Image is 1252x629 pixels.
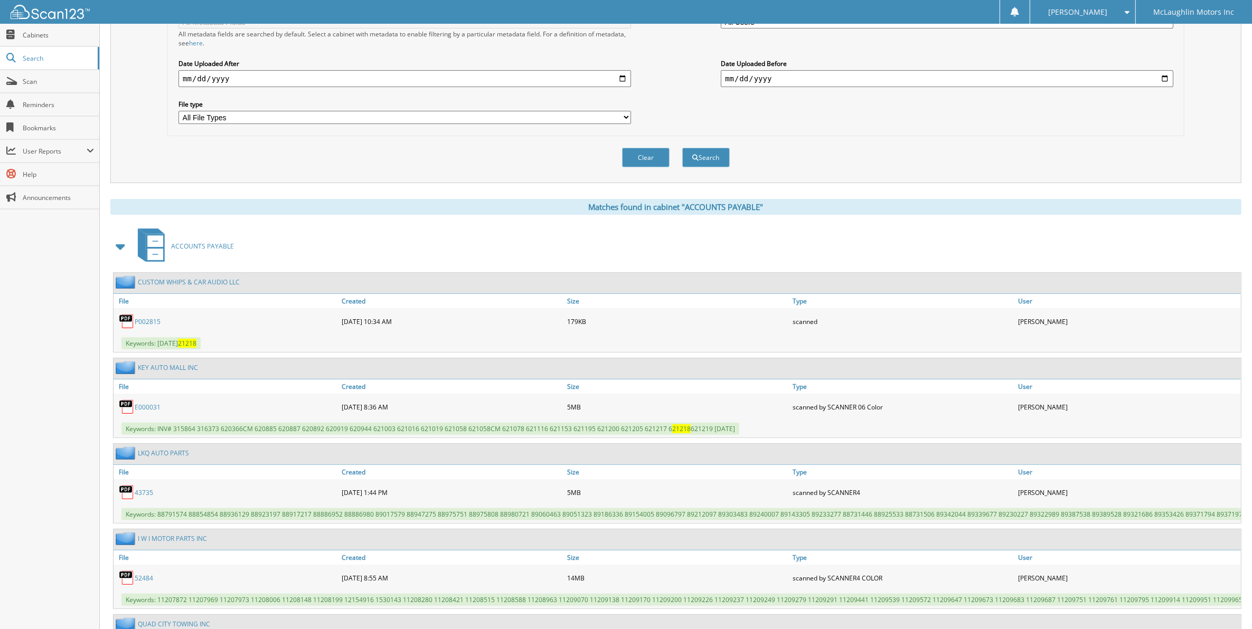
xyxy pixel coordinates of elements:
[682,148,730,167] button: Search
[119,484,135,500] img: PDF.png
[790,379,1015,394] a: Type
[1015,379,1241,394] a: User
[23,170,94,179] span: Help
[23,193,94,202] span: Announcements
[116,446,138,460] img: folder2.png
[121,423,739,435] span: Keywords: INV# 315864 316373 620366CM 620885 620887 620892 620919 620944 621003 621016 621019 621...
[564,396,790,417] div: 5MB
[1015,311,1241,332] div: [PERSON_NAME]
[114,465,339,479] a: File
[790,396,1015,417] div: scanned by SCANNER 06 Color
[135,317,161,326] a: P002815
[1015,294,1241,308] a: User
[564,294,790,308] a: Size
[339,294,564,308] a: Created
[564,379,790,394] a: Size
[189,39,203,47] a: here
[790,294,1015,308] a: Type
[171,242,234,251] span: ACCOUNTS PAYABLE
[178,339,196,348] span: 21218
[1015,567,1241,588] div: [PERSON_NAME]
[116,532,138,545] img: folder2.png
[622,148,670,167] button: Clear
[135,574,153,583] a: 52484
[790,567,1015,588] div: scanned by SCANNER4 COLOR
[339,465,564,479] a: Created
[23,54,92,63] span: Search
[23,100,94,109] span: Reminders
[110,199,1241,215] div: Matches found in cabinet "ACCOUNTS PAYABLE"
[1015,465,1241,479] a: User
[178,100,631,109] label: File type
[1015,550,1241,565] a: User
[138,278,240,287] a: CUSTOM WHIPS & CAR AUDIO LLC
[114,294,339,308] a: File
[23,31,94,40] span: Cabinets
[135,403,161,412] a: E000031
[1015,482,1241,503] div: [PERSON_NAME]
[121,337,201,349] span: Keywords: [DATE]
[23,147,87,156] span: User Reports
[339,482,564,503] div: [DATE] 1:44 PM
[1015,396,1241,417] div: [PERSON_NAME]
[790,311,1015,332] div: scanned
[564,550,790,565] a: Size
[116,361,138,374] img: folder2.png
[11,5,90,19] img: scan123-logo-white.svg
[135,488,153,497] a: 43735
[114,379,339,394] a: File
[1199,578,1252,629] iframe: Chat Widget
[119,313,135,329] img: PDF.png
[138,449,189,458] a: LKQ AUTO PARTS
[1153,9,1234,15] span: McLaughlin Motors Inc
[138,534,207,543] a: I W I MOTOR PARTS INC
[339,311,564,332] div: [DATE] 10:34 AM
[339,567,564,588] div: [DATE] 8:55 AM
[138,363,198,372] a: KEY AUTO MALL INC
[790,465,1015,479] a: Type
[339,550,564,565] a: Created
[564,567,790,588] div: 14MB
[178,59,631,68] label: Date Uploaded After
[672,424,691,433] span: 21218
[339,379,564,394] a: Created
[564,311,790,332] div: 179KB
[721,70,1173,87] input: end
[1048,9,1107,15] span: [PERSON_NAME]
[116,275,138,289] img: folder2.png
[23,123,94,132] span: Bookmarks
[114,550,339,565] a: File
[790,482,1015,503] div: scanned by SCANNER4
[790,550,1015,565] a: Type
[721,59,1173,68] label: Date Uploaded Before
[178,70,631,87] input: start
[564,482,790,503] div: 5MB
[339,396,564,417] div: [DATE] 8:36 AM
[138,620,210,628] a: QUAD CITY TOWING INC
[131,225,234,267] a: ACCOUNTS PAYABLE
[119,399,135,415] img: PDF.png
[119,570,135,586] img: PDF.png
[564,465,790,479] a: Size
[23,77,94,86] span: Scan
[178,30,631,47] div: All metadata fields are searched by default. Select a cabinet with metadata to enable filtering b...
